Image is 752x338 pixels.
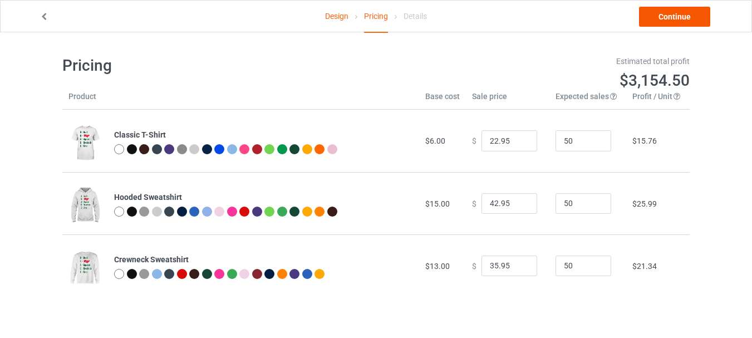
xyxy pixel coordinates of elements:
[114,130,166,139] b: Classic T-Shirt
[626,91,690,110] th: Profit / Unit
[404,1,427,32] div: Details
[632,199,657,208] span: $25.99
[620,71,690,90] span: $3,154.50
[114,255,189,264] b: Crewneck Sweatshirt
[384,56,690,67] div: Estimated total profit
[419,91,466,110] th: Base cost
[364,1,388,33] div: Pricing
[325,1,348,32] a: Design
[425,262,450,271] span: $13.00
[472,199,476,208] span: $
[549,91,626,110] th: Expected sales
[425,136,445,145] span: $6.00
[472,261,476,270] span: $
[472,136,476,145] span: $
[62,56,368,76] h1: Pricing
[632,136,657,145] span: $15.76
[62,91,108,110] th: Product
[425,199,450,208] span: $15.00
[177,144,187,154] img: heather_texture.png
[114,193,182,202] b: Hooded Sweatshirt
[639,7,710,27] a: Continue
[466,91,549,110] th: Sale price
[632,262,657,271] span: $21.34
